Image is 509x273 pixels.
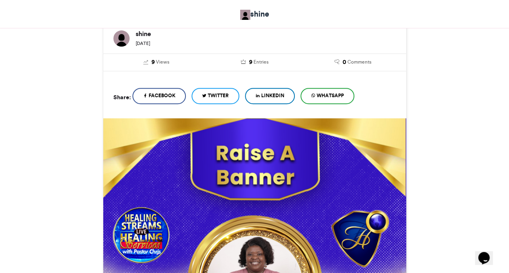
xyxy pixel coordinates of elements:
a: WhatsApp [300,88,354,104]
a: LinkedIn [245,88,295,104]
span: WhatsApp [317,92,344,99]
span: 9 [151,58,155,67]
iframe: chat widget [475,241,501,265]
span: Comments [347,58,371,66]
span: Twitter [208,92,229,99]
span: 0 [343,58,346,67]
span: Views [156,58,169,66]
h6: shine [136,30,396,37]
a: Twitter [192,88,239,104]
a: 9 Views [113,58,200,67]
h5: Share: [113,92,131,102]
span: 9 [249,58,252,67]
span: Entries [253,58,268,66]
a: 0 Comments [310,58,396,67]
a: shine [240,8,269,20]
img: shine [113,30,130,47]
small: [DATE] [136,41,150,46]
span: LinkedIn [261,92,284,99]
a: 9 Entries [211,58,298,67]
img: Keetmanshoop Crusade [240,10,250,20]
a: Facebook [132,88,186,104]
span: Facebook [149,92,175,99]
